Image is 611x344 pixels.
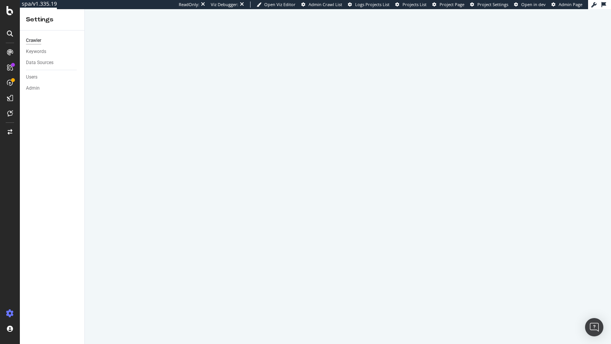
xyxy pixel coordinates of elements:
div: Users [26,73,37,81]
a: Crawler [26,37,79,45]
div: Keywords [26,48,46,56]
span: Admin Crawl List [309,2,342,7]
div: Open Intercom Messenger [585,318,603,336]
a: Users [26,73,79,81]
a: Admin [26,84,79,92]
span: Open in dev [521,2,546,7]
span: Project Settings [477,2,508,7]
span: Admin Page [559,2,582,7]
a: Project Page [432,2,464,8]
a: Data Sources [26,59,79,67]
div: Settings [26,15,78,24]
a: Logs Projects List [348,2,390,8]
div: ReadOnly: [179,2,199,8]
a: Projects List [395,2,427,8]
span: Logs Projects List [355,2,390,7]
a: Project Settings [470,2,508,8]
div: Viz Debugger: [211,2,238,8]
a: Admin Page [551,2,582,8]
div: Data Sources [26,59,53,67]
a: Open Viz Editor [257,2,296,8]
a: Open in dev [514,2,546,8]
span: Open Viz Editor [264,2,296,7]
a: Keywords [26,48,79,56]
div: Admin [26,84,40,92]
span: Project Page [440,2,464,7]
span: Projects List [402,2,427,7]
div: Crawler [26,37,41,45]
a: Admin Crawl List [301,2,342,8]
